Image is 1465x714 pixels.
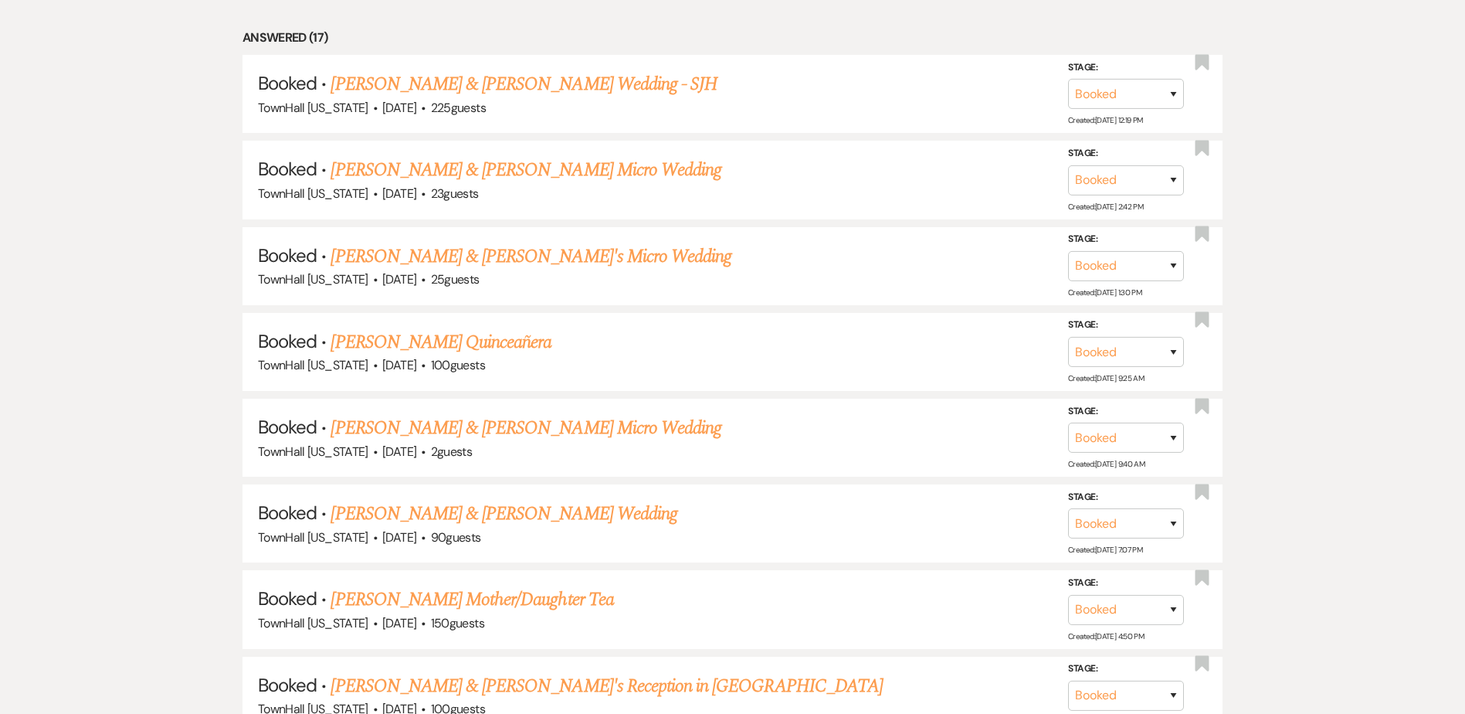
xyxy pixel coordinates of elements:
label: Stage: [1068,145,1184,162]
a: [PERSON_NAME] & [PERSON_NAME] Wedding - SJH [331,70,717,98]
span: Booked [258,586,317,610]
span: Booked [258,71,317,95]
span: [DATE] [382,357,416,373]
span: TownHall [US_STATE] [258,100,368,116]
a: [PERSON_NAME] & [PERSON_NAME]'s Micro Wedding [331,243,731,270]
span: TownHall [US_STATE] [258,271,368,287]
span: Created: [DATE] 2:42 PM [1068,202,1143,212]
span: 100 guests [431,357,485,373]
span: Created: [DATE] 7:07 PM [1068,545,1142,555]
span: TownHall [US_STATE] [258,357,368,373]
span: Booked [258,329,317,353]
span: TownHall [US_STATE] [258,444,368,460]
span: Created: [DATE] 1:30 PM [1068,287,1141,297]
span: 225 guests [431,100,486,116]
li: Answered (17) [242,28,1223,48]
span: [DATE] [382,615,416,631]
a: [PERSON_NAME] & [PERSON_NAME] Micro Wedding [331,156,721,184]
a: [PERSON_NAME] Mother/Daughter Tea [331,586,613,614]
a: [PERSON_NAME] & [PERSON_NAME] Wedding [331,500,677,528]
span: Created: [DATE] 4:50 PM [1068,631,1144,641]
span: 150 guests [431,615,484,631]
span: [DATE] [382,100,416,116]
span: TownHall [US_STATE] [258,185,368,202]
span: 2 guests [431,444,473,460]
span: Created: [DATE] 12:19 PM [1068,115,1142,125]
span: Booked [258,157,317,181]
span: Booked [258,243,317,267]
a: [PERSON_NAME] & [PERSON_NAME]'s Reception in [GEOGRAPHIC_DATA] [331,672,882,700]
span: Created: [DATE] 9:40 AM [1068,459,1145,469]
label: Stage: [1068,489,1184,506]
a: [PERSON_NAME] Quinceañera [331,328,551,356]
span: Booked [258,415,317,439]
a: [PERSON_NAME] & [PERSON_NAME] Micro Wedding [331,414,721,442]
span: Created: [DATE] 9:25 AM [1068,373,1144,383]
span: 25 guests [431,271,480,287]
span: [DATE] [382,271,416,287]
span: [DATE] [382,529,416,546]
span: TownHall [US_STATE] [258,529,368,546]
label: Stage: [1068,403,1184,420]
span: Booked [258,673,317,697]
label: Stage: [1068,59,1184,76]
label: Stage: [1068,317,1184,334]
label: Stage: [1068,661,1184,678]
span: TownHall [US_STATE] [258,615,368,631]
span: [DATE] [382,444,416,460]
label: Stage: [1068,231,1184,248]
span: 23 guests [431,185,479,202]
span: Booked [258,501,317,525]
span: 90 guests [431,529,481,546]
span: [DATE] [382,185,416,202]
label: Stage: [1068,575,1184,592]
